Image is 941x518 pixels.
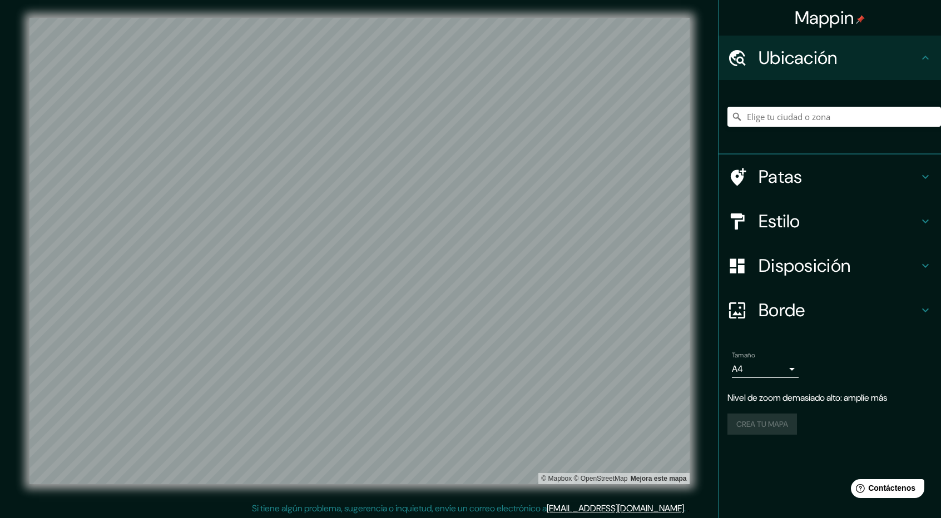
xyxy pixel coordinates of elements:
font: Estilo [759,210,800,233]
input: Elige tu ciudad o zona [727,107,941,127]
div: Borde [719,288,941,332]
font: © Mapbox [541,475,572,482]
font: . [687,502,690,514]
a: [EMAIL_ADDRESS][DOMAIN_NAME] [547,502,684,514]
font: . [686,502,687,514]
font: . [684,502,686,514]
a: Mapbox [541,475,572,482]
div: A4 [732,360,799,378]
canvas: Mapa [29,18,690,484]
font: Disposición [759,254,850,277]
font: © OpenStreetMap [574,475,628,482]
iframe: Lanzador de widgets de ayuda [842,475,929,506]
font: A4 [732,363,743,375]
div: Disposición [719,243,941,288]
font: Nivel de zoom demasiado alto: amplíe más [727,392,887,404]
img: pin-icon.png [856,15,865,24]
font: Borde [759,298,805,322]
font: Mejora este mapa [631,475,687,482]
a: Mapa de OpenStreet [574,475,628,482]
font: Ubicación [759,46,838,69]
div: Ubicación [719,36,941,80]
a: Map feedback [631,475,687,482]
div: Patas [719,155,941,199]
font: Mappin [795,6,854,29]
font: Patas [759,165,803,188]
font: Tamaño [732,351,755,360]
font: Si tiene algún problema, sugerencia o inquietud, envíe un correo electrónico a [252,502,547,514]
div: Estilo [719,199,941,243]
